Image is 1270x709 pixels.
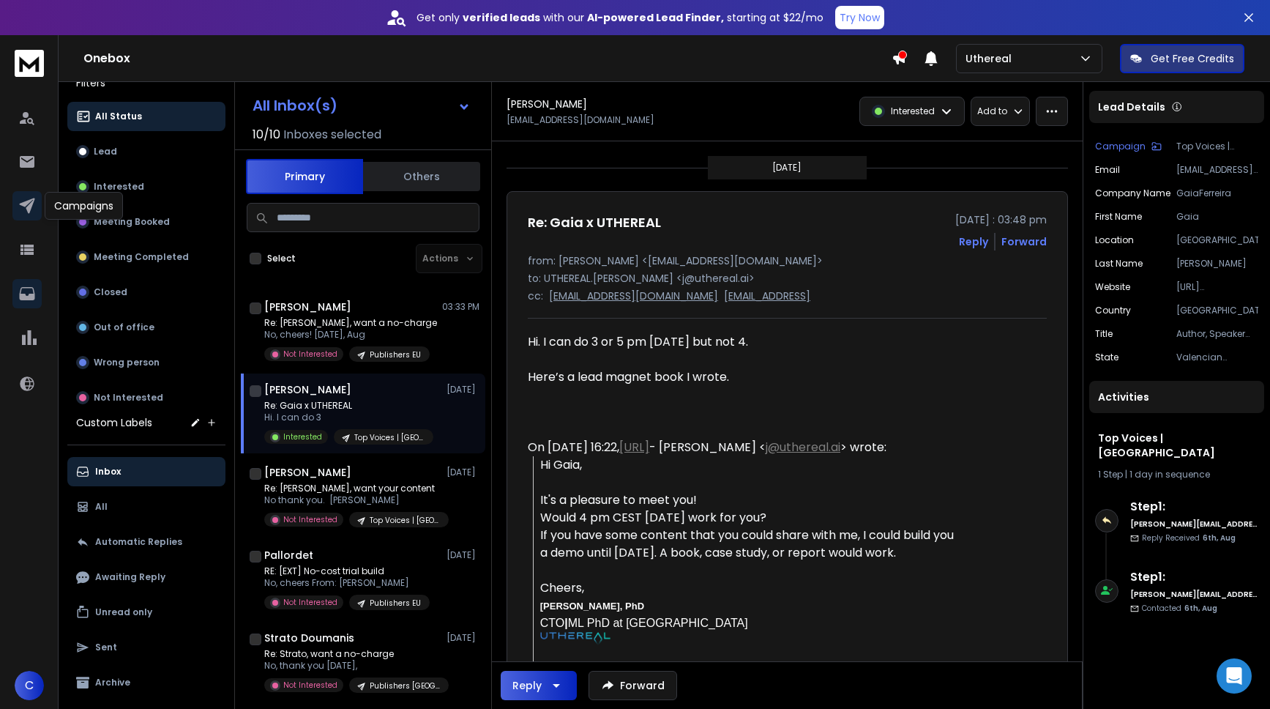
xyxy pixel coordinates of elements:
[1176,305,1258,316] p: [GEOGRAPHIC_DATA]
[253,126,280,144] span: 10 / 10
[528,333,955,351] div: Hi. I can do 3 or 5 pm [DATE] but not 4.
[1095,141,1146,152] p: Campaign
[67,668,225,697] button: Archive
[253,98,337,113] h1: All Inbox(s)
[264,412,433,423] p: Hi. I can do 3
[1130,498,1258,516] h6: Step 1 :
[67,242,225,272] button: Meeting Completed
[1217,658,1252,694] div: Open Intercom Messenger
[1151,51,1234,66] p: Get Free Credits
[540,491,955,509] div: It's a pleasure to meet you!
[501,671,577,700] button: Reply
[564,617,567,629] b: |
[95,606,152,618] p: Unread only
[283,514,337,525] p: Not Interested
[15,50,44,77] img: logo
[540,601,644,612] font: [PERSON_NAME], PhD
[587,10,724,25] strong: AI-powered Lead Finder,
[94,181,144,193] p: Interested
[241,91,482,120] button: All Inbox(s)
[955,212,1047,227] p: [DATE] : 03:48 pm
[67,633,225,662] button: Sent
[1098,431,1255,460] h1: Top Voices | [GEOGRAPHIC_DATA]
[67,457,225,486] button: Inbox
[1176,258,1258,270] p: [PERSON_NAME]
[67,348,225,377] button: Wrong person
[528,289,543,303] p: cc:
[447,384,479,396] p: [DATE]
[1089,381,1264,413] div: Activities
[67,207,225,237] button: Meeting Booked
[370,349,421,360] p: Publishers EU
[95,642,117,653] p: Sent
[15,671,44,700] button: C
[95,571,165,583] p: Awaiting Reply
[95,111,142,122] p: All Status
[264,483,440,494] p: Re: [PERSON_NAME], want your content
[1203,532,1236,543] span: 6th, Aug
[76,415,152,430] h3: Custom Labels
[363,160,480,193] button: Others
[94,146,117,157] p: Lead
[67,313,225,342] button: Out of office
[507,97,587,111] h1: [PERSON_NAME]
[1184,603,1217,614] span: 6th, Aug
[95,677,130,688] p: Archive
[264,648,440,660] p: Re: Strato, want a no-charge
[540,509,955,527] div: Would 4 pm CEST [DATE] work for you?
[283,680,337,691] p: Not Interested
[67,383,225,412] button: Not Interested
[283,349,337,360] p: Not Interested
[1142,532,1236,543] p: Reply Received
[94,251,189,263] p: Meeting Completed
[264,548,313,563] h1: Pallordet
[67,102,225,131] button: All Status
[264,400,433,412] p: Re: Gaia x UTHEREAL
[1130,568,1258,586] h6: Step 1 :
[1095,211,1142,223] p: First Name
[283,431,322,442] p: Interested
[1142,603,1217,614] p: Contacted
[528,439,955,456] div: On [DATE] 16:22, - [PERSON_NAME] < > wrote:
[766,439,840,456] a: j@uthereal.ai
[540,456,955,474] div: Hi Gaia,
[1095,141,1162,152] button: Campaign
[264,317,437,329] p: Re: [PERSON_NAME], want a no-charge
[447,467,479,478] p: [DATE]
[589,671,677,700] button: Forward
[264,382,351,397] h1: [PERSON_NAME]
[1130,589,1258,600] h6: [PERSON_NAME][EMAIL_ADDRESS][DOMAIN_NAME]
[94,286,127,298] p: Closed
[528,253,1047,268] p: from: [PERSON_NAME] <[EMAIL_ADDRESS][DOMAIN_NAME]>
[1176,328,1258,340] p: Author, Speaker and Mentor Coach to Entrepreneurs
[447,632,479,644] p: [DATE]
[67,563,225,592] button: Awaiting Reply
[724,289,810,303] p: [EMAIL_ADDRESS]
[512,678,542,693] div: Reply
[83,50,892,67] h1: Onebox
[264,329,437,341] p: No, cheers! [DATE], Aug
[540,527,955,562] div: If you have some content that you could share with me, I could build you a demo until [DATE]. A b...
[67,492,225,521] button: All
[1176,234,1258,246] p: [GEOGRAPHIC_DATA]
[507,114,654,126] p: [EMAIL_ADDRESS][DOMAIN_NAME]
[67,73,225,93] h3: Filters
[264,631,354,645] h1: Strato Doumanis
[95,536,182,548] p: Automatic Replies
[264,577,430,589] p: No, cheers From: [PERSON_NAME]
[1120,44,1244,73] button: Get Free Credits
[891,105,935,117] p: Interested
[1095,305,1131,316] p: Country
[540,579,955,597] div: Cheers,
[1095,188,1170,199] p: Company Name
[528,212,661,233] h1: Re: Gaia x UTHEREAL
[264,465,351,480] h1: [PERSON_NAME]
[94,216,170,228] p: Meeting Booked
[267,253,296,264] label: Select
[94,322,154,333] p: Out of office
[1130,519,1258,530] h6: [PERSON_NAME][EMAIL_ADDRESS][DOMAIN_NAME]
[1176,188,1258,199] p: GaiaFerreira
[840,10,880,25] p: Try Now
